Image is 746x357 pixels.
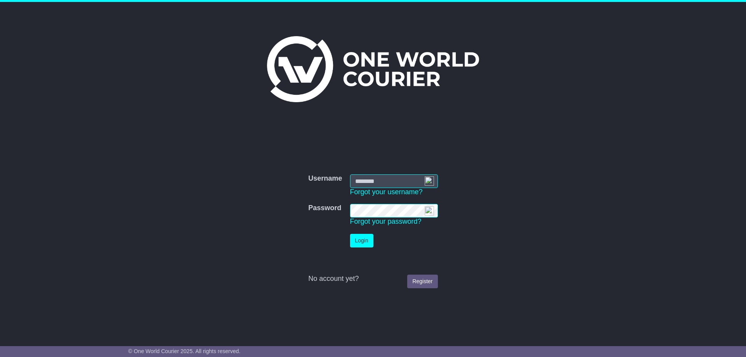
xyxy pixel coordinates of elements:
img: npw-badge-icon-locked.svg [425,176,434,186]
span: © One World Courier 2025. All rights reserved. [128,348,241,354]
label: Username [308,174,342,183]
div: No account yet? [308,275,437,283]
a: Forgot your password? [350,218,422,225]
a: Forgot your username? [350,188,423,196]
label: Password [308,204,341,212]
img: npw-badge-icon-locked.svg [425,206,434,216]
a: Register [407,275,437,288]
button: Login [350,234,373,247]
img: One World [267,36,479,102]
